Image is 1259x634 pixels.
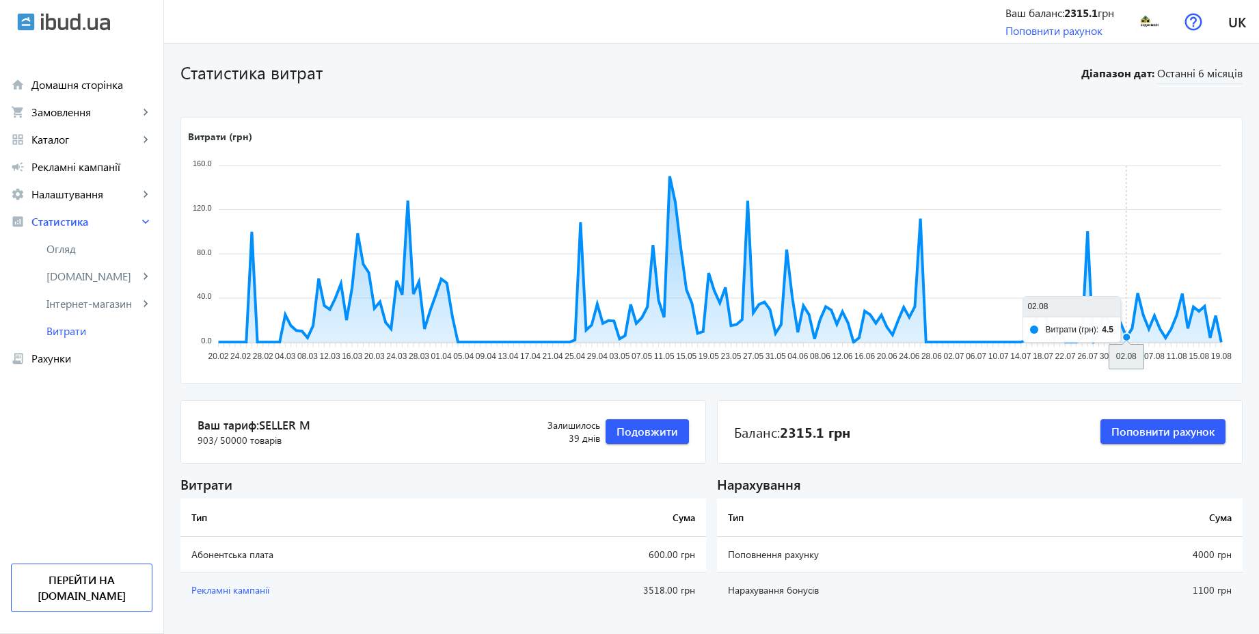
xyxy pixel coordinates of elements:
[259,417,310,432] span: Seller M
[197,248,211,256] tspan: 80.0
[208,352,229,362] tspan: 20.02
[31,215,139,228] span: Статистика
[342,352,362,362] tspan: 16.03
[717,499,1059,537] th: Тип
[31,105,139,119] span: Замовлення
[139,133,152,146] mat-icon: keyboard_arrow_right
[516,419,600,445] div: 39 днів
[46,297,139,311] span: Інтернет-магазин
[699,352,719,362] tspan: 19.05
[1005,5,1114,21] div: Ваш баланс: грн
[488,499,706,537] th: Сума
[386,352,407,362] tspan: 24.03
[988,352,1009,362] tspan: 10.07
[1064,5,1098,20] b: 2315.1
[1059,572,1243,608] td: 1100 грн
[810,352,830,362] tspan: 08.06
[198,417,516,434] span: Ваш тариф:
[198,434,282,447] span: 903
[720,352,741,362] tspan: 23.05
[230,352,251,362] tspan: 24.02
[409,352,429,362] tspan: 28.03
[139,269,152,283] mat-icon: keyboard_arrow_right
[488,572,706,608] td: 3518.00 грн
[854,352,875,362] tspan: 16.06
[31,160,152,174] span: Рекламні кампанії
[180,475,706,493] div: Витрати
[1135,6,1165,37] img: 95560dec85b729ba1886518255668-d5a1190145.jpeg
[632,352,652,362] tspan: 07.05
[191,583,269,596] span: Рекламні кампанії
[46,242,152,256] span: Огляд
[453,352,474,362] tspan: 05.04
[787,352,808,362] tspan: 04.06
[766,352,786,362] tspan: 31.05
[476,352,496,362] tspan: 09.04
[1059,537,1243,572] td: 4000 грн
[31,187,139,201] span: Налаштування
[606,419,689,444] button: Подовжити
[46,269,139,283] span: [DOMAIN_NAME]
[1055,352,1076,362] tspan: 22.07
[1010,352,1031,362] tspan: 14.07
[1184,13,1202,31] img: help.svg
[1167,352,1187,362] tspan: 11.08
[11,352,25,365] mat-icon: receipt_long
[743,352,763,362] tspan: 27.05
[1033,352,1053,362] tspan: 18.07
[139,215,152,228] mat-icon: keyboard_arrow_right
[944,352,964,362] tspan: 02.07
[877,352,897,362] tspan: 20.06
[214,434,282,447] span: / 50000 товарів
[253,352,273,362] tspan: 28.02
[139,187,152,201] mat-icon: keyboard_arrow_right
[1100,419,1226,444] button: Поповнити рахунок
[565,352,585,362] tspan: 25.04
[46,324,152,338] span: Витрати
[11,187,25,201] mat-icon: settings
[543,352,563,362] tspan: 21.04
[520,352,541,362] tspan: 17.04
[1111,424,1215,439] span: Поповнити рахунок
[966,352,986,362] tspan: 06.07
[717,475,1243,493] div: Нарахування
[364,352,385,362] tspan: 20.03
[188,130,252,143] text: Витрати (грн)
[17,13,35,31] img: ibud.svg
[1079,66,1154,81] b: Діапазон дат:
[180,537,488,572] td: Абонентська плата
[899,352,919,362] tspan: 24.06
[139,297,152,311] mat-icon: keyboard_arrow_right
[1144,352,1165,362] tspan: 07.08
[1059,499,1243,537] th: Сума
[1228,13,1246,30] span: uk
[11,105,25,119] mat-icon: shopping_cart
[1005,23,1102,38] a: Поповнити рахунок
[11,133,25,146] mat-icon: grid_view
[498,352,518,362] tspan: 13.04
[193,204,212,212] tspan: 120.0
[297,352,318,362] tspan: 08.03
[676,352,696,362] tspan: 15.05
[617,424,678,439] span: Подовжити
[431,352,452,362] tspan: 01.04
[11,78,25,92] mat-icon: home
[1157,66,1243,84] span: Останні 6 місяців
[31,78,152,92] span: Домашня сторінка
[734,422,850,441] div: Баланс:
[31,133,139,146] span: Каталог
[1211,352,1232,362] tspan: 19.08
[1189,352,1209,362] tspan: 15.08
[11,564,152,612] a: Перейти на [DOMAIN_NAME]
[516,419,600,432] span: Залишилось
[275,352,295,362] tspan: 04.03
[717,572,1059,608] td: Нарахування бонусів
[609,352,629,362] tspan: 03.05
[320,352,340,362] tspan: 12.03
[180,60,1074,84] h1: Статистика витрат
[1100,352,1120,362] tspan: 30.07
[180,499,488,537] th: Тип
[193,160,212,168] tspan: 160.0
[11,215,25,228] mat-icon: analytics
[488,537,706,572] td: 600.00 грн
